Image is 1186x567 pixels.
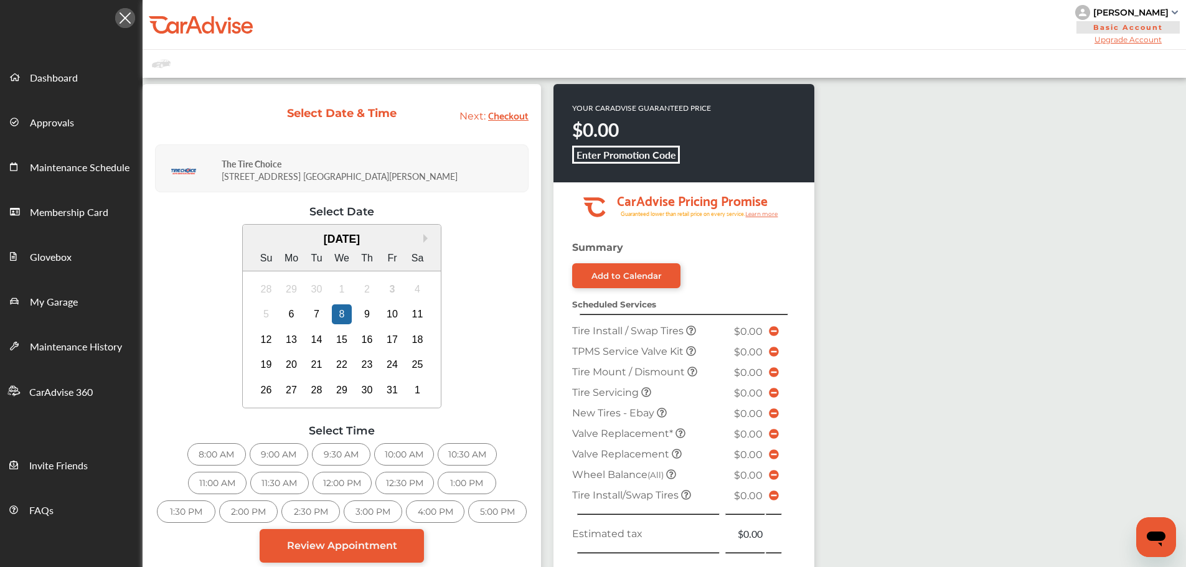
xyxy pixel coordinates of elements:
div: 8:00 AM [187,443,246,466]
div: Choose Saturday, October 11th, 2025 [408,304,428,324]
span: Valve Replacement [572,448,672,460]
div: Select Date & Time [286,106,398,120]
div: Not available Friday, October 3rd, 2025 [382,279,402,299]
div: 10:00 AM [374,443,434,466]
div: Choose Thursday, October 23rd, 2025 [357,355,377,375]
div: Su [256,248,276,268]
div: Not available Thursday, October 2nd, 2025 [357,279,377,299]
div: Choose Sunday, October 26th, 2025 [256,380,276,400]
div: 5:00 PM [468,500,527,523]
span: Approvals [30,115,74,131]
span: Upgrade Account [1075,35,1181,44]
div: 12:00 PM [313,472,372,494]
div: Choose Friday, October 24th, 2025 [382,355,402,375]
span: Checkout [488,106,529,123]
div: Choose Friday, October 31st, 2025 [382,380,402,400]
div: [PERSON_NAME] [1093,7,1169,18]
a: Maintenance Schedule [1,144,142,189]
img: sCxJUJ+qAmfqhQGDUl18vwLg4ZYJ6CxN7XmbOMBAAAAAElFTkSuQmCC [1172,11,1178,14]
div: Choose Monday, October 27th, 2025 [281,380,301,400]
strong: Scheduled Services [572,299,656,309]
tspan: Guaranteed lower than retail price on every service. [621,210,745,218]
span: FAQs [29,503,54,519]
div: Sa [408,248,428,268]
div: Not available Sunday, September 28th, 2025 [256,279,276,299]
div: Add to Calendar [591,271,662,281]
div: Choose Monday, October 13th, 2025 [281,330,301,350]
span: Glovebox [30,250,72,266]
div: Choose Tuesday, October 7th, 2025 [307,304,327,324]
div: 11:00 AM [188,472,247,494]
div: Choose Saturday, November 1st, 2025 [408,380,428,400]
span: Review Appointment [287,540,397,551]
div: 11:30 AM [250,472,309,494]
div: 9:30 AM [312,443,370,466]
div: month 2025-10 [253,276,430,403]
span: $0.00 [734,326,763,337]
div: 4:00 PM [406,500,464,523]
a: Dashboard [1,54,142,99]
a: My Garage [1,278,142,323]
span: My Garage [30,294,78,311]
div: Choose Monday, October 20th, 2025 [281,355,301,375]
div: Tu [307,248,327,268]
a: Maintenance History [1,323,142,368]
strong: The Tire Choice [222,157,281,170]
td: Estimated tax [569,523,725,544]
img: knH8PDtVvWoAbQRylUukY18CTiRevjo20fAtgn5MLBQj4uumYvk2MzTtcAIzfGAtb1XOLVMAvhLuqoNAbL4reqehy0jehNKdM... [1075,5,1090,20]
strong: Summary [572,241,623,253]
span: $0.00 [734,449,763,461]
span: Tire Mount / Dismount [572,366,687,378]
div: Choose Wednesday, October 29th, 2025 [332,380,352,400]
div: Choose Thursday, October 30th, 2025 [357,380,377,400]
div: Choose Saturday, October 18th, 2025 [408,330,428,350]
div: Th [357,248,377,268]
div: 1:30 PM [157,500,215,523]
div: Mo [281,248,301,268]
b: Enter Promotion Code [577,148,676,162]
div: 2:00 PM [219,500,278,523]
span: $0.00 [734,490,763,502]
span: Wheel Balance [572,469,666,480]
div: [STREET_ADDRESS] [GEOGRAPHIC_DATA][PERSON_NAME] [222,148,525,189]
img: placeholder_car.fcab19be.svg [152,56,171,72]
span: Valve Replacement* [572,428,675,439]
div: Not available Monday, September 29th, 2025 [281,279,301,299]
div: Not available Sunday, October 5th, 2025 [256,304,276,324]
div: Choose Wednesday, October 15th, 2025 [332,330,352,350]
button: Next Month [423,234,432,243]
a: Membership Card [1,189,142,233]
td: $0.00 [725,523,766,544]
a: Approvals [1,99,142,144]
span: New Tires - Ebay [572,407,657,419]
a: Next: Checkout [459,110,529,122]
div: [DATE] [243,233,441,246]
div: 1:00 PM [438,472,496,494]
p: YOUR CARADVISE GUARANTEED PRICE [572,103,711,113]
div: Choose Friday, October 10th, 2025 [382,304,402,324]
span: Basic Account [1076,21,1180,34]
span: $0.00 [734,346,763,358]
span: Maintenance Schedule [30,160,129,176]
div: Select Date [155,205,529,218]
div: Select Time [155,424,529,437]
span: $0.00 [734,408,763,419]
iframe: Button to launch messaging window [1136,517,1176,557]
div: Choose Tuesday, October 21st, 2025 [307,355,327,375]
div: Choose Sunday, October 12th, 2025 [256,330,276,350]
div: Not available Wednesday, October 1st, 2025 [332,279,352,299]
tspan: Learn more [745,210,778,217]
div: Not available Tuesday, September 30th, 2025 [307,279,327,299]
div: Choose Friday, October 17th, 2025 [382,330,402,350]
div: Choose Tuesday, October 28th, 2025 [307,380,327,400]
img: logo-tire-choice.png [171,167,196,174]
span: Tire Servicing [572,387,641,398]
span: Tire Install / Swap Tires [572,325,686,337]
span: $0.00 [734,428,763,440]
span: Invite Friends [29,458,88,474]
a: Glovebox [1,233,142,278]
span: $0.00 [734,387,763,399]
span: CarAdvise 360 [29,385,93,401]
div: Choose Sunday, October 19th, 2025 [256,355,276,375]
strong: $0.00 [572,116,619,143]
